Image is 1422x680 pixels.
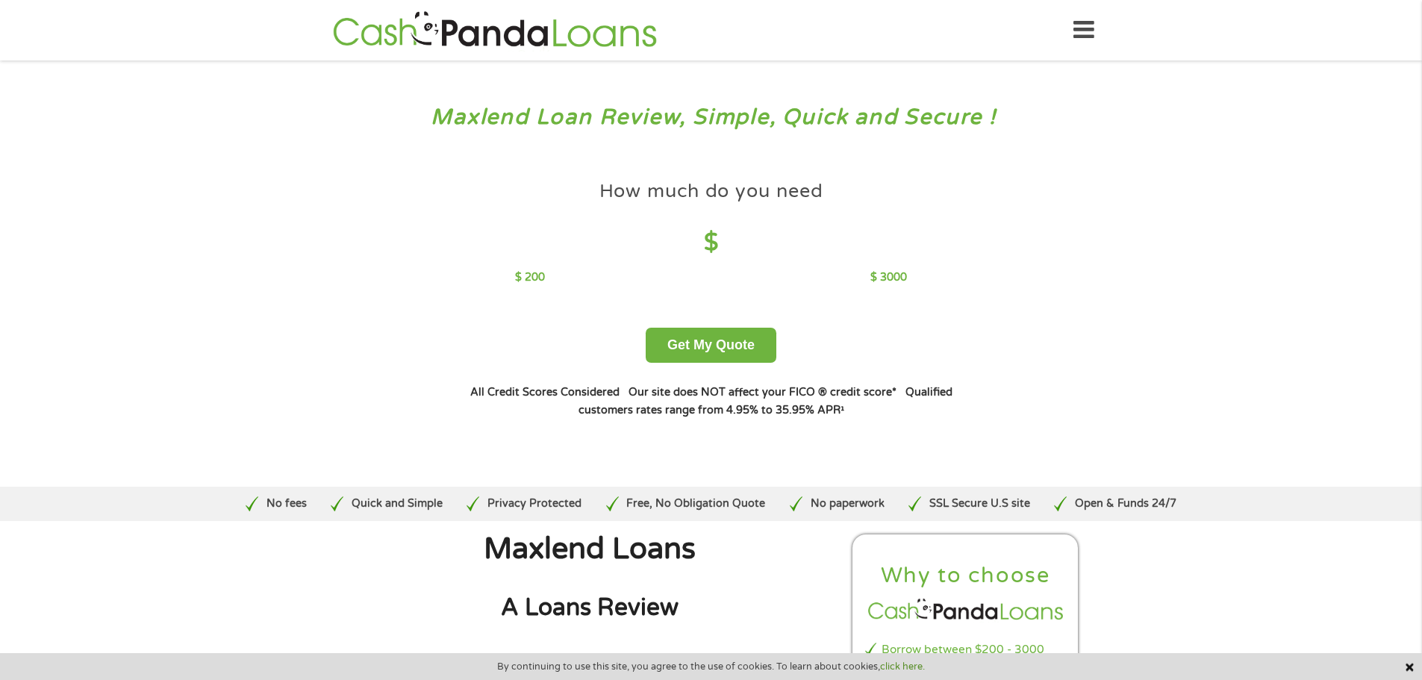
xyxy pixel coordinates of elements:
[811,496,885,512] p: No paperwork
[43,104,1379,131] h3: Maxlend Loan Review, Simple, Quick and Secure !
[1075,496,1176,512] p: Open & Funds 24/7
[484,531,696,567] span: Maxlend Loans
[487,496,581,512] p: Privacy Protected
[870,269,907,286] p: $ 3000
[865,562,1067,590] h2: Why to choose
[352,496,443,512] p: Quick and Simple
[865,641,1067,658] li: Borrow between $200 - 3000
[599,179,823,204] h4: How much do you need
[629,386,896,399] strong: Our site does NOT affect your FICO ® credit score*
[880,661,925,673] a: click here.
[626,496,765,512] p: Free, No Obligation Quote
[646,328,776,363] button: Get My Quote
[497,661,925,672] span: By continuing to use this site, you agree to the use of cookies. To learn about cookies,
[470,386,620,399] strong: All Credit Scores Considered
[515,228,907,258] h4: $
[328,9,661,52] img: GetLoanNow Logo
[929,496,1030,512] p: SSL Secure U.S site
[515,269,545,286] p: $ 200
[266,496,307,512] p: No fees
[342,593,838,623] h2: A Loans Review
